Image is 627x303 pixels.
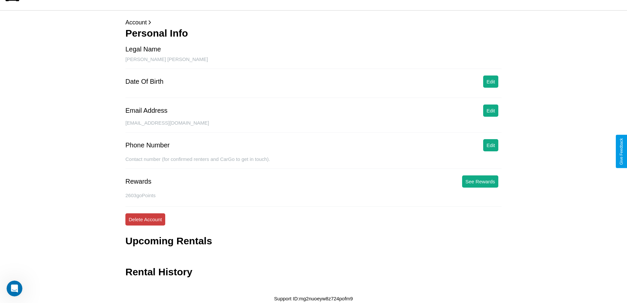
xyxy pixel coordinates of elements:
[125,78,164,85] div: Date Of Birth
[125,45,161,53] div: Legal Name
[483,76,498,88] button: Edit
[125,235,212,247] h3: Upcoming Rentals
[125,120,502,133] div: [EMAIL_ADDRESS][DOMAIN_NAME]
[125,107,168,114] div: Email Address
[125,141,170,149] div: Phone Number
[483,139,498,151] button: Edit
[7,281,22,296] iframe: Intercom live chat
[483,105,498,117] button: Edit
[125,56,502,69] div: [PERSON_NAME] [PERSON_NAME]
[462,175,498,188] button: See Rewards
[125,266,192,278] h3: Rental History
[125,17,502,28] p: Account
[125,178,151,185] div: Rewards
[125,213,165,226] button: Delete Account
[125,191,502,200] p: 2603 goPoints
[125,28,502,39] h3: Personal Info
[619,138,624,165] div: Give Feedback
[125,156,502,169] div: Contact number (for confirmed renters and CarGo to get in touch).
[274,294,353,303] p: Support ID: mg2nuoeyw8z724pofm9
